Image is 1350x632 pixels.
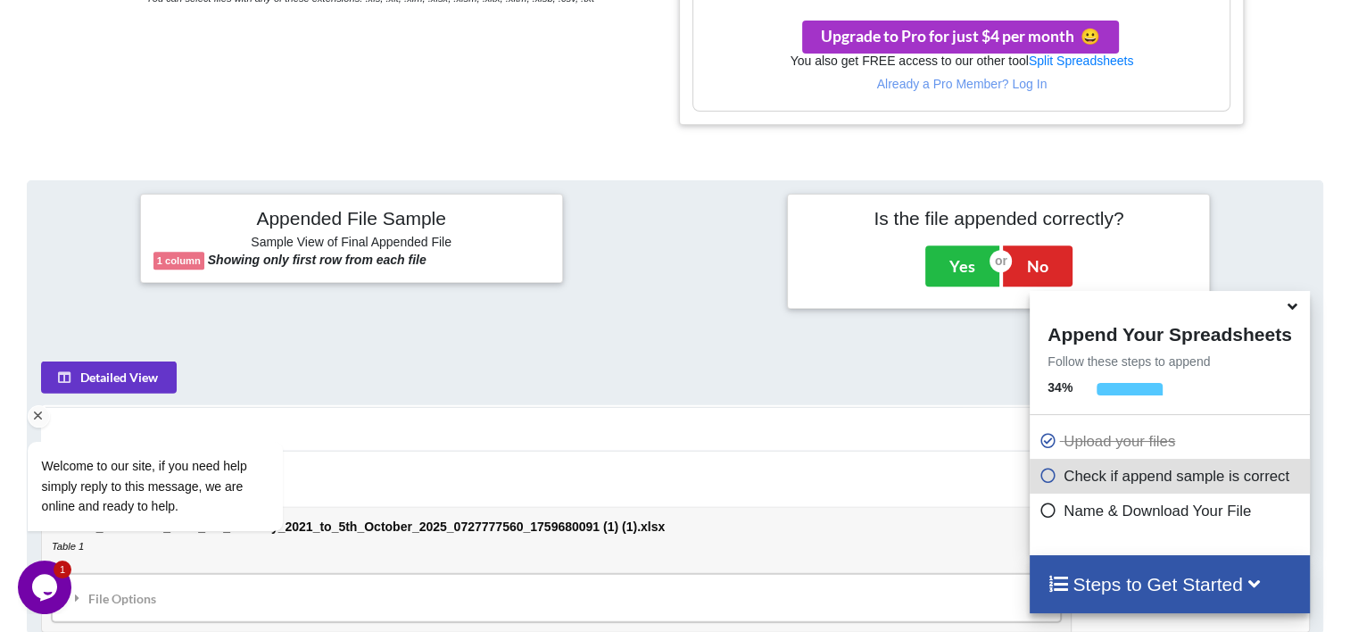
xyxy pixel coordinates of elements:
p: Follow these steps to append [1030,353,1309,370]
a: Split Spreadsheets [1029,54,1134,68]
h4: Append Your Spreadsheets [1030,319,1309,345]
button: No [1003,245,1073,287]
p: Already a Pro Member? Log In [693,75,1230,93]
h4: Is the file appended correctly? [800,207,1197,229]
span: Upgrade to Pro for just $4 per month [821,27,1100,46]
b: 1 column [157,255,201,266]
p: Name & Download Your File [1039,500,1304,522]
h4: Steps to Get Started [1048,573,1291,595]
iframe: chat widget [18,341,339,552]
td: MPESA_Statement_from_1st_January_2021_to_5th_October_2025_0727777560_1759680091 (1) (1).xlsx [42,508,1071,632]
p: Upload your files [1039,430,1304,453]
p: Check if append sample is correct [1039,465,1304,487]
span: smile [1074,27,1100,46]
h6: Sample View of Final Appended File [153,235,550,253]
button: Yes [925,245,999,287]
b: 34 % [1048,380,1073,395]
b: Showing only first row from each file [208,253,427,267]
h6: You also get FREE access to our other tool [693,54,1230,69]
iframe: chat widget [18,561,75,614]
div: File Options [57,579,1056,617]
button: Upgrade to Pro for just $4 per monthsmile [802,21,1119,54]
h4: Appended File Sample [153,207,550,232]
